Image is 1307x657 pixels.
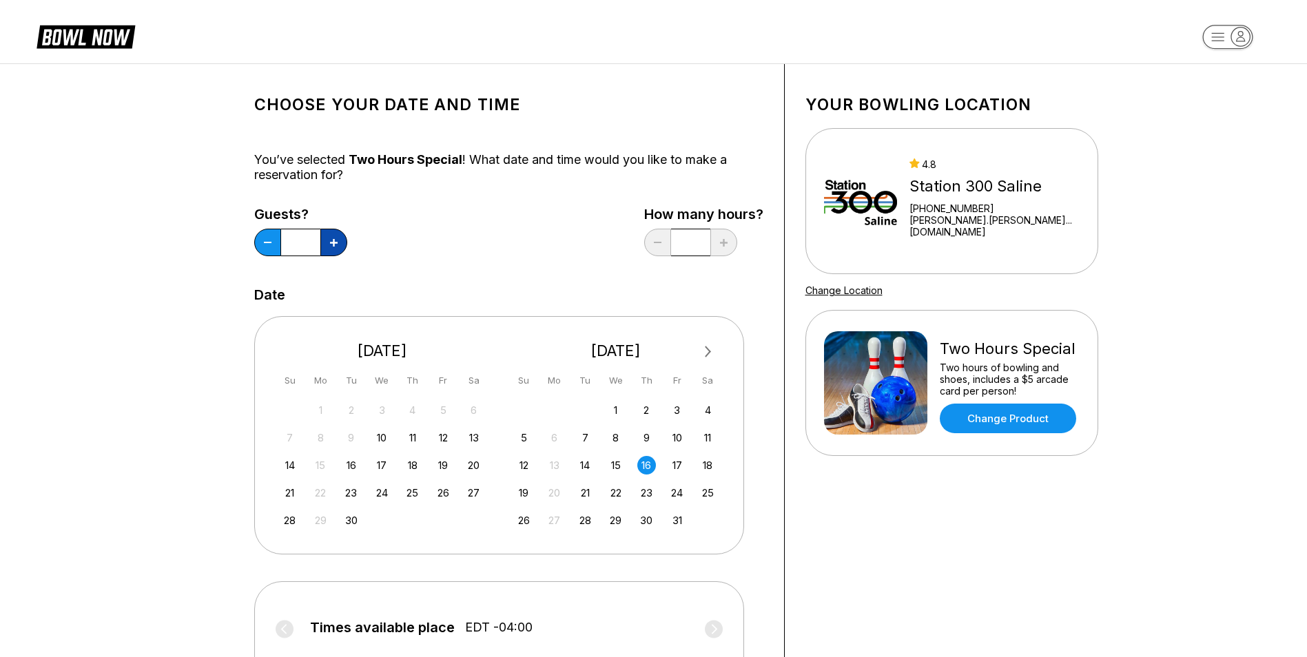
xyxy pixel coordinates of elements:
label: Date [254,287,285,302]
div: Choose Saturday, October 18th, 2025 [699,456,717,474]
div: Station 300 Saline [909,177,1079,196]
div: Choose Saturday, October 4th, 2025 [699,401,717,419]
div: 4.8 [909,158,1079,170]
div: Sa [464,371,483,390]
div: Fr [434,371,453,390]
div: Not available Monday, October 27th, 2025 [545,511,564,530]
div: Choose Saturday, September 27th, 2025 [464,483,483,502]
div: Choose Friday, October 3rd, 2025 [668,401,686,419]
div: Choose Tuesday, October 28th, 2025 [576,511,595,530]
div: Choose Sunday, September 28th, 2025 [280,511,299,530]
div: Su [280,371,299,390]
div: Not available Monday, September 8th, 2025 [311,428,330,447]
div: Choose Tuesday, October 7th, 2025 [576,428,595,447]
div: Choose Sunday, October 5th, 2025 [515,428,533,447]
div: Mo [545,371,564,390]
div: Fr [668,371,686,390]
span: Times available place [310,620,455,635]
div: month 2025-10 [513,399,719,530]
div: Choose Friday, October 31st, 2025 [668,511,686,530]
div: Choose Wednesday, October 22nd, 2025 [606,483,625,502]
div: Not available Monday, October 20th, 2025 [545,483,564,502]
div: Choose Thursday, October 2nd, 2025 [637,401,656,419]
div: Th [403,371,422,390]
div: [DATE] [276,342,489,360]
a: Change Location [805,284,883,296]
h1: Your bowling location [805,95,1098,114]
div: Choose Friday, September 19th, 2025 [434,456,453,474]
div: Choose Sunday, September 14th, 2025 [280,456,299,474]
div: Choose Thursday, October 30th, 2025 [637,511,656,530]
div: Mo [311,371,330,390]
div: Choose Sunday, October 12th, 2025 [515,456,533,474]
div: Tu [342,371,360,390]
a: Change Product [940,404,1076,433]
div: Choose Thursday, September 11th, 2025 [403,428,422,447]
div: Choose Thursday, October 16th, 2025 [637,456,656,474]
div: Choose Tuesday, October 21st, 2025 [576,483,595,502]
div: Tu [576,371,595,390]
div: Not available Sunday, September 7th, 2025 [280,428,299,447]
h1: Choose your Date and time [254,95,763,114]
div: We [606,371,625,390]
div: Choose Tuesday, September 23rd, 2025 [342,483,360,502]
div: Choose Saturday, September 13th, 2025 [464,428,483,447]
div: Choose Saturday, September 20th, 2025 [464,456,483,474]
div: Not available Friday, September 5th, 2025 [434,401,453,419]
span: Two Hours Special [349,152,462,167]
div: Not available Monday, September 22nd, 2025 [311,483,330,502]
div: Not available Saturday, September 6th, 2025 [464,401,483,419]
div: Not available Wednesday, September 3rd, 2025 [373,401,391,419]
div: Choose Thursday, September 18th, 2025 [403,456,422,474]
div: Choose Friday, October 17th, 2025 [668,456,686,474]
div: [PHONE_NUMBER] [909,202,1079,214]
div: Choose Sunday, October 19th, 2025 [515,483,533,502]
div: Choose Thursday, September 25th, 2025 [403,483,422,502]
div: Not available Monday, September 29th, 2025 [311,511,330,530]
div: Choose Friday, September 26th, 2025 [434,483,453,502]
div: Not available Tuesday, September 2nd, 2025 [342,401,360,419]
div: You’ve selected ! What date and time would you like to make a reservation for? [254,152,763,182]
span: EDT -04:00 [465,620,533,635]
div: Su [515,371,533,390]
div: Choose Wednesday, October 29th, 2025 [606,511,625,530]
div: Not available Monday, October 13th, 2025 [545,456,564,474]
div: Th [637,371,656,390]
div: Sa [699,371,717,390]
div: Choose Saturday, October 11th, 2025 [699,428,717,447]
img: Two Hours Special [824,331,927,435]
div: Choose Thursday, October 23rd, 2025 [637,483,656,502]
div: Choose Friday, October 24th, 2025 [668,483,686,502]
div: Choose Wednesday, October 15th, 2025 [606,456,625,474]
div: Choose Wednesday, September 24th, 2025 [373,483,391,502]
div: Choose Friday, September 12th, 2025 [434,428,453,447]
div: We [373,371,391,390]
div: Two hours of bowling and shoes, includes a $5 arcade card per person! [940,362,1080,397]
div: Choose Thursday, October 9th, 2025 [637,428,656,447]
div: [DATE] [509,342,723,360]
div: Choose Tuesday, September 16th, 2025 [342,456,360,474]
div: Not available Monday, October 6th, 2025 [545,428,564,447]
button: Next Month [697,341,719,363]
div: Not available Tuesday, September 9th, 2025 [342,428,360,447]
div: Choose Tuesday, September 30th, 2025 [342,511,360,530]
div: Choose Sunday, October 26th, 2025 [515,511,533,530]
div: Not available Monday, September 1st, 2025 [311,401,330,419]
div: Not available Thursday, September 4th, 2025 [403,401,422,419]
div: Choose Sunday, September 21st, 2025 [280,483,299,502]
div: Two Hours Special [940,340,1080,358]
div: Choose Friday, October 10th, 2025 [668,428,686,447]
div: Choose Wednesday, September 10th, 2025 [373,428,391,447]
div: Choose Wednesday, October 1st, 2025 [606,401,625,419]
div: Choose Tuesday, October 14th, 2025 [576,456,595,474]
label: Guests? [254,207,347,222]
a: [PERSON_NAME].[PERSON_NAME]...[DOMAIN_NAME] [909,214,1079,238]
div: Choose Saturday, October 25th, 2025 [699,483,717,502]
div: Choose Wednesday, October 8th, 2025 [606,428,625,447]
div: month 2025-09 [279,399,486,530]
label: How many hours? [644,207,763,222]
div: Choose Wednesday, September 17th, 2025 [373,456,391,474]
div: Not available Monday, September 15th, 2025 [311,456,330,474]
img: Station 300 Saline [824,149,898,253]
